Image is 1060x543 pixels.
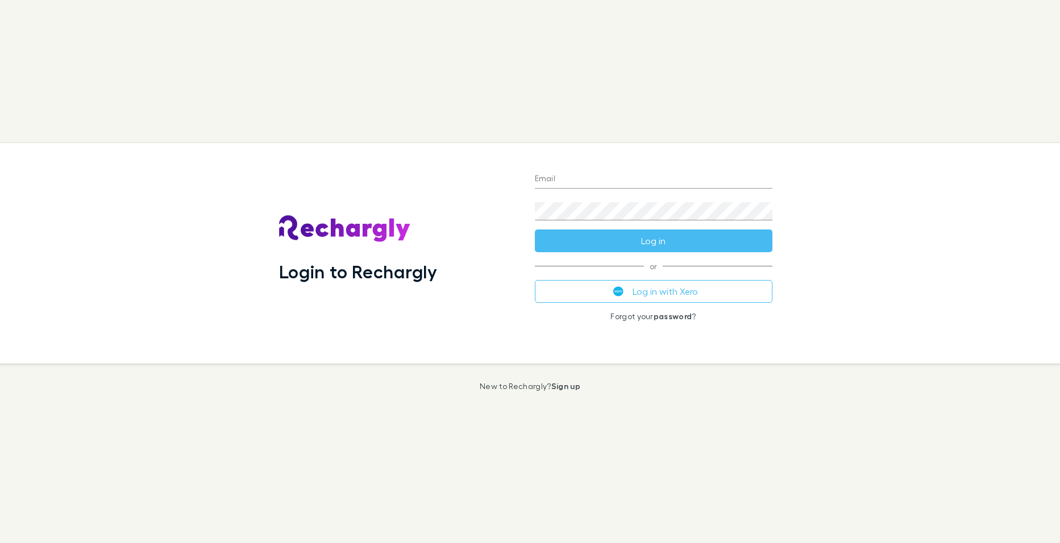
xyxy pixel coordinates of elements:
p: New to Rechargly? [480,382,580,391]
img: Xero's logo [613,286,623,296]
a: Sign up [551,381,580,391]
p: Forgot your ? [535,312,772,321]
button: Log in [535,229,772,252]
a: password [654,311,692,321]
button: Log in with Xero [535,280,772,303]
h1: Login to Rechargly [279,261,438,282]
img: Rechargly's Logo [279,215,411,243]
